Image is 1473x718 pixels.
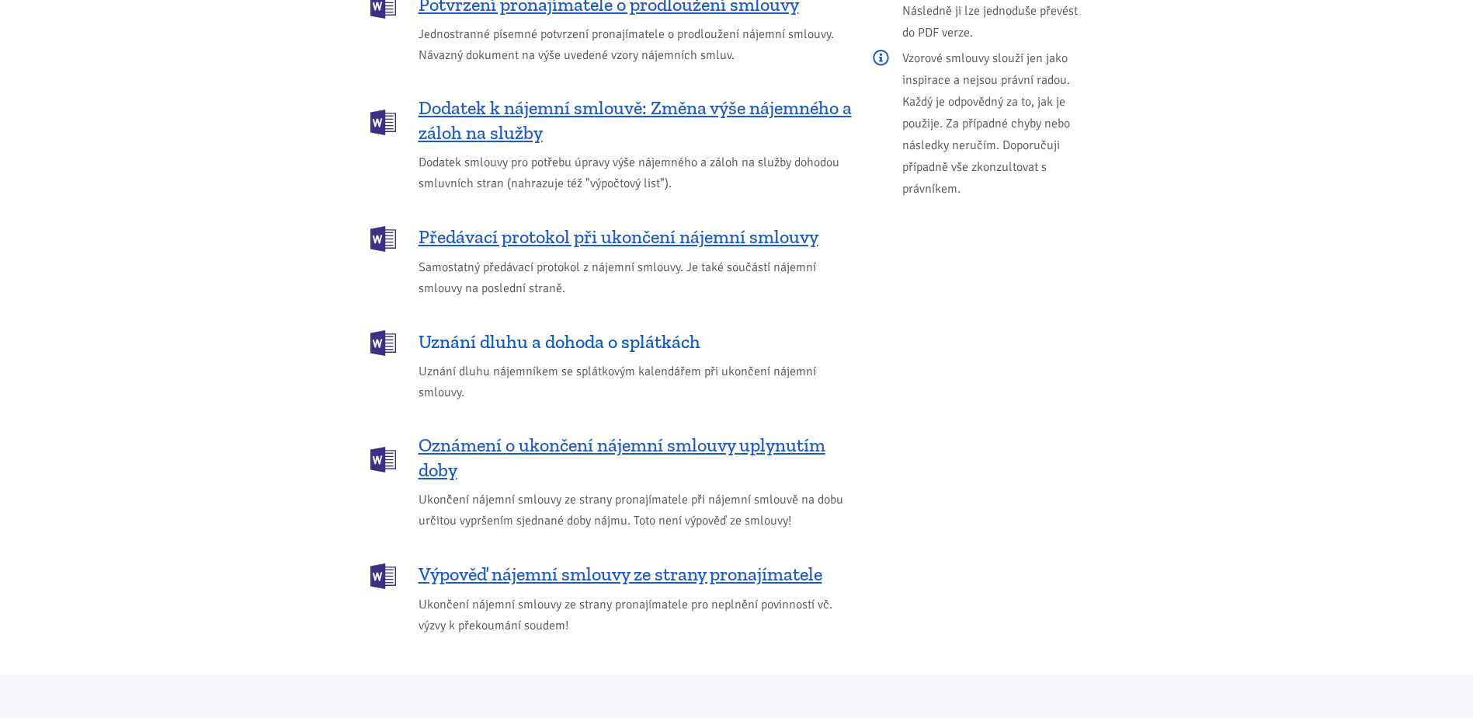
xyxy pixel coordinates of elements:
[370,226,396,252] img: DOCX (Word)
[419,257,852,299] span: Samostatný předávací protokol z nájemní smlouvy. Je také součástí nájemní smlouvy na poslední str...
[419,433,852,483] span: Oznámení o ukončení nájemní smlouvy uplynutím doby
[370,447,396,472] img: DOCX (Word)
[419,562,822,587] span: Výpověď nájemní smlouvy ze strany pronajímatele
[370,330,396,356] img: DOCX (Word)
[419,24,852,66] span: Jednostranné písemné potvrzení pronajímatele o prodloužení nájemní smlouvy. Návazný dokument na v...
[419,594,852,636] span: Ukončení nájemní smlouvy ze strany pronajímatele pro neplnění povinností vč. výzvy k překoumání s...
[370,562,852,587] a: Výpověď nájemní smlouvy ze strany pronajímatele
[419,152,852,194] span: Dodatek smlouvy pro potřebu úpravy výše nájemného a záloh na služby dohodou smluvních stran (nahr...
[370,96,852,145] a: Dodatek k nájemní smlouvě: Změna výše nájemného a záloh na služby
[419,225,818,249] span: Předávací protokol při ukončení nájemní smlouvy
[419,361,852,403] span: Uznání dluhu nájemníkem se splátkovým kalendářem při ukončení nájemní smlouvy.
[419,329,700,354] span: Uznání dluhu a dohoda o splátkách
[419,490,852,532] span: Ukončení nájemní smlouvy ze strany pronajímatele při nájemní smlouvě na dobu určitou vypršením sj...
[873,47,1103,200] p: Vzorové smlouvy slouží jen jako inspirace a nejsou právní radou. Každý je odpovědný za to, jak je...
[419,96,852,145] span: Dodatek k nájemní smlouvě: Změna výše nájemného a záloh na služby
[370,110,396,135] img: DOCX (Word)
[370,433,852,483] a: Oznámení o ukončení nájemní smlouvy uplynutím doby
[370,563,396,589] img: DOCX (Word)
[370,225,852,250] a: Předávací protokol při ukončení nájemní smlouvy
[370,329,852,354] a: Uznání dluhu a dohoda o splátkách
